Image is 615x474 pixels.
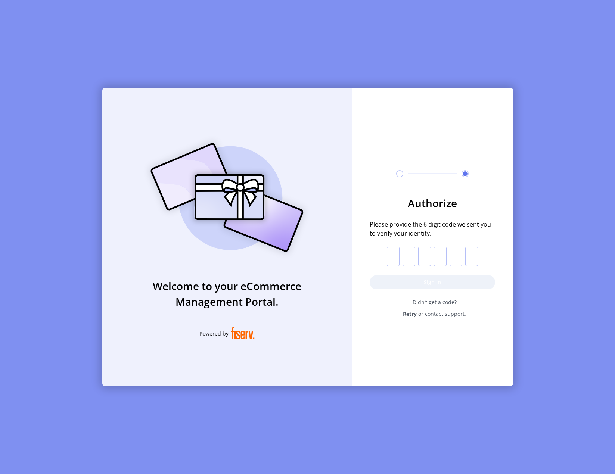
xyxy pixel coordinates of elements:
span: or contact support. [418,310,466,318]
h3: Welcome to your eCommerce Management Portal. [102,278,352,309]
span: Powered by [199,330,229,337]
span: Retry [403,310,417,318]
span: Please provide the 6 digit code we sent you to verify your identity. [370,220,495,238]
img: card_Illustration.svg [139,135,315,260]
span: Didn’t get a code? [374,298,495,306]
h3: Authorize [370,195,495,211]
